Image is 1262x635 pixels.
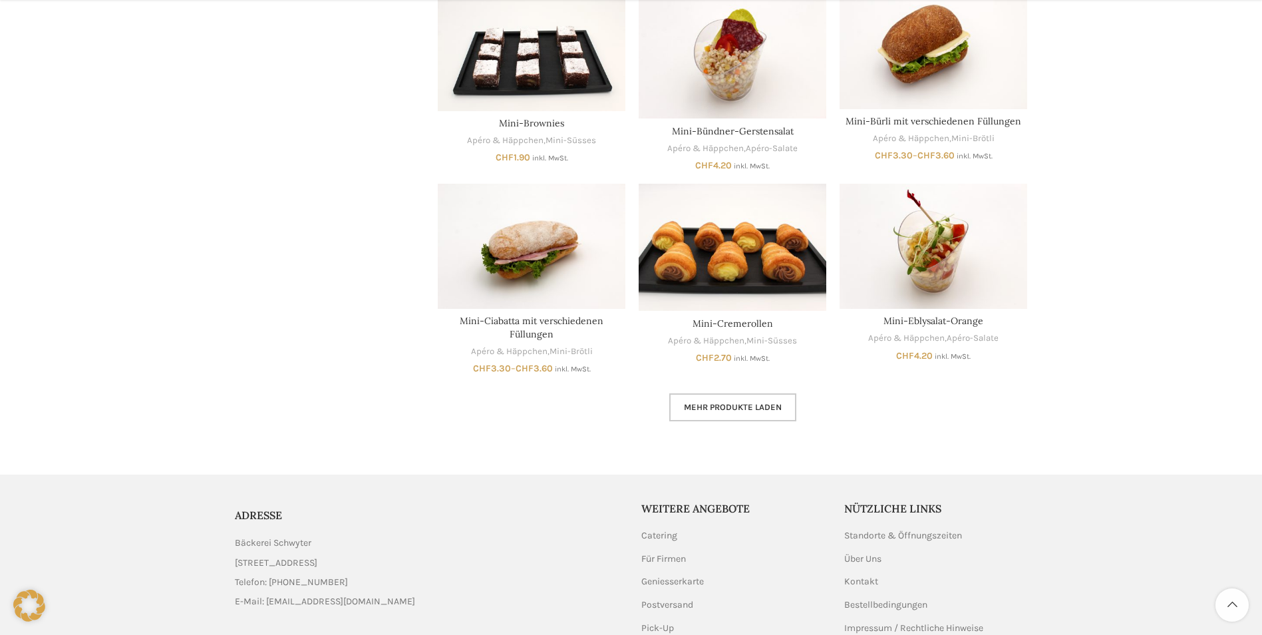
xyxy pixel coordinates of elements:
a: Apéro & Häppchen [471,345,548,358]
a: Catering [641,529,679,542]
span: CHF [917,150,935,161]
a: Mini-Bündner-Gerstensalat [672,125,794,137]
bdi: 3.60 [516,363,553,374]
div: , [840,332,1027,345]
div: , [438,134,625,147]
small: inkl. MwSt. [734,162,770,170]
a: Mini-Bürli mit verschiedenen Füllungen [846,115,1021,127]
bdi: 3.60 [917,150,955,161]
span: Bäckerei Schwyter [235,536,311,550]
a: Mehr Produkte laden [669,393,796,421]
a: Apéro & Häppchen [868,332,945,345]
bdi: 4.20 [695,160,732,171]
bdi: 1.90 [496,152,530,163]
a: Mini-Süsses [746,335,797,347]
a: Mini-Brownies [499,117,564,129]
a: Mini-Brötli [951,132,995,145]
bdi: 3.30 [473,363,511,374]
span: – [438,362,625,375]
a: Mini-Cremerollen [639,184,826,312]
a: Bestellbedingungen [844,598,929,612]
a: Apéro & Häppchen [668,335,744,347]
a: Scroll to top button [1215,588,1249,622]
a: Mini-Ciabatta mit verschiedenen Füllungen [438,184,625,309]
div: , [639,335,826,347]
small: inkl. MwSt. [734,354,770,363]
span: Mehr Produkte laden [684,402,782,413]
span: CHF [695,160,713,171]
a: Kontakt [844,575,879,588]
span: E-Mail: [EMAIL_ADDRESS][DOMAIN_NAME] [235,594,415,609]
span: [STREET_ADDRESS] [235,556,317,570]
div: , [438,345,625,358]
span: CHF [696,352,714,363]
a: Über Uns [844,552,883,566]
bdi: 4.20 [896,350,933,361]
a: Impressum / Rechtliche Hinweise [844,622,985,635]
span: CHF [896,350,914,361]
a: Apéro & Häppchen [873,132,949,145]
h5: Nützliche Links [844,501,1028,516]
bdi: 3.30 [875,150,913,161]
small: inkl. MwSt. [555,365,591,373]
small: inkl. MwSt. [935,352,971,361]
small: inkl. MwSt. [532,154,568,162]
a: List item link [235,575,621,590]
a: Apéro & Häppchen [667,142,744,155]
span: CHF [516,363,534,374]
a: Geniesserkarte [641,575,705,588]
bdi: 2.70 [696,352,732,363]
span: – [840,149,1027,162]
div: , [639,142,826,155]
a: Apéro-Salate [947,332,999,345]
a: Mini-Ciabatta mit verschiedenen Füllungen [460,315,603,340]
h5: Weitere Angebote [641,501,825,516]
small: inkl. MwSt. [957,152,993,160]
a: Mini-Süsses [546,134,596,147]
a: Mini-Eblysalat-Orange [883,315,983,327]
a: Mini-Cremerollen [693,317,773,329]
a: Für Firmen [641,552,687,566]
a: Mini-Eblysalat-Orange [840,184,1027,309]
a: Mini-Brötli [550,345,593,358]
a: Apéro & Häppchen [467,134,544,147]
div: , [840,132,1027,145]
span: CHF [496,152,514,163]
span: ADRESSE [235,509,282,522]
a: Pick-Up [641,622,675,635]
span: CHF [875,150,893,161]
span: CHF [473,363,491,374]
a: Apéro-Salate [746,142,798,155]
a: Postversand [641,598,695,612]
a: Standorte & Öffnungszeiten [844,529,963,542]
